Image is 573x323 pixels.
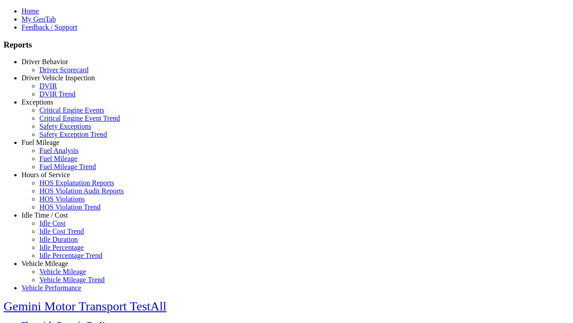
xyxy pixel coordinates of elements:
[39,187,124,195] a: HOS Violation Audit Reports
[4,40,569,50] h3: Reports
[39,131,107,138] a: Safety Exception Trend
[39,252,102,259] a: Idle Percentage Trend
[39,203,101,211] a: HOS Violation Trend
[21,139,60,146] a: Fuel Mileage
[21,7,39,15] a: Home
[39,155,77,162] a: Fuel Mileage
[39,147,79,154] a: Fuel Analysis
[39,90,75,98] a: DVIR Trend
[21,211,68,219] a: Idle Time / Cost
[4,299,167,313] a: Gemini Motor Transport TestAll
[21,15,56,23] a: My GeoTab
[21,23,77,31] a: Feedback / Support
[21,260,68,267] a: Vehicle Mileage
[39,227,84,235] a: Idle Cost Trend
[39,106,104,114] a: Critical Engine Events
[39,244,84,251] a: Idle Percentage
[21,284,81,292] a: Vehicle Performance
[39,122,91,130] a: Safety Exceptions
[39,66,89,74] a: Driver Scorecard
[21,58,68,65] a: Driver Behavior
[39,163,96,170] a: Fuel Mileage Trend
[21,98,53,106] a: Exceptions
[21,74,95,82] a: Driver Vehicle Inspection
[39,219,65,227] a: Idle Cost
[39,82,57,90] a: DVIR
[39,276,105,284] a: Vehicle Mileage Trend
[39,268,86,275] a: Vehicle Mileage
[39,179,114,187] a: HOS Explanation Reports
[21,171,70,179] a: Hours of Service
[39,114,120,122] a: Critical Engine Event Trend
[39,195,85,203] a: HOS Violations
[39,236,78,243] a: Idle Duration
